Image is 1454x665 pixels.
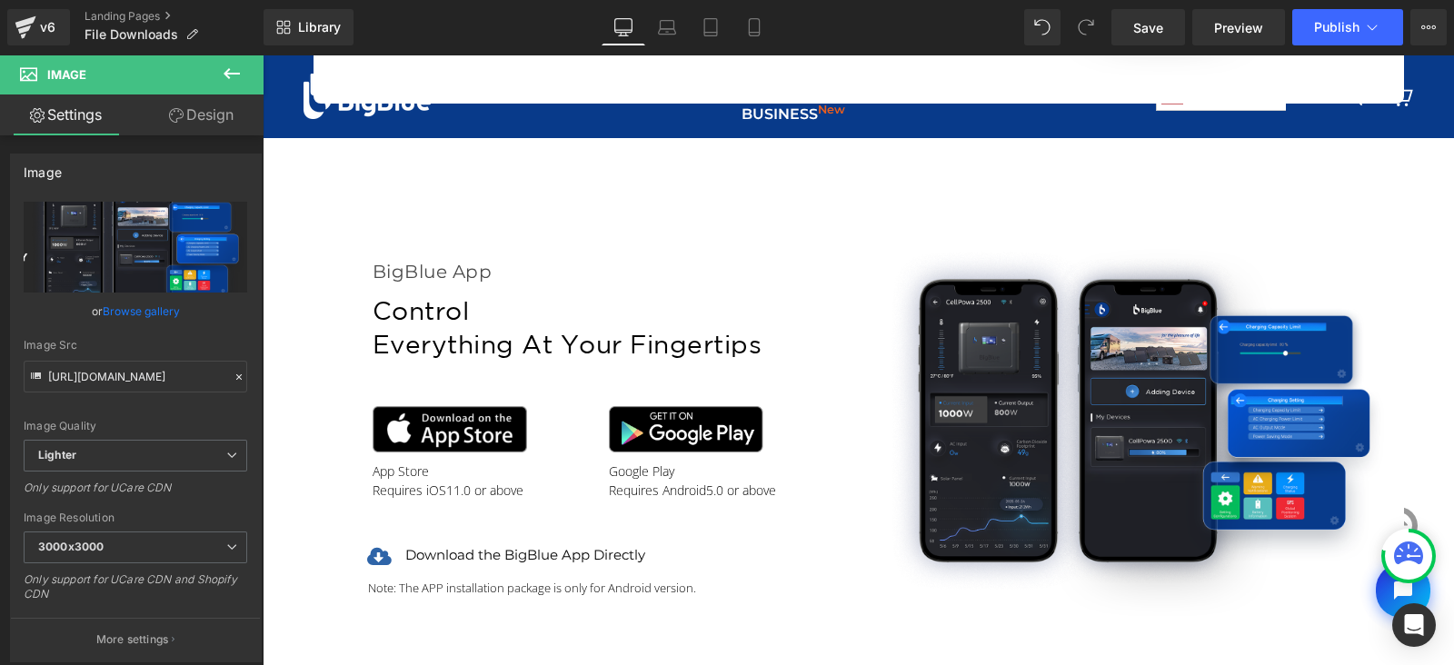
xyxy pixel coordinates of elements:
span: Publish [1314,20,1359,35]
a: New Library [264,9,354,45]
b: 3000x3000 [38,540,104,553]
span: Library [298,19,341,35]
span: Save [1133,18,1163,37]
button: Redo [1068,9,1104,45]
p: Google Play Requires Android5.0 or above [346,407,583,445]
a: Landing Pages [85,9,264,24]
b: Lighter [38,448,76,462]
div: or [24,302,247,321]
span: Preview [1214,18,1263,37]
a: Mobile [732,9,776,45]
div: Only support for UCare CDN and Shopify CDN [24,572,247,613]
a: Design [135,94,267,135]
p: More settings [96,631,169,648]
a: v6 [7,9,70,45]
span: Image [47,67,86,82]
button: More [1410,9,1447,45]
div: Open Intercom Messenger [1392,603,1436,647]
a: Preview [1192,9,1285,45]
a: Desktop [602,9,645,45]
button: Publish [1292,9,1403,45]
p: Control Everything At Your Fingertips [110,240,583,306]
a: Tablet [689,9,732,45]
button: Undo [1024,9,1061,45]
div: Image Src [24,339,247,352]
p: App Store Requires iOS11.0 or above [110,407,346,445]
a: Browse gallery [103,295,180,327]
a: Laptop [645,9,689,45]
span: File Downloads [85,27,178,42]
button: More settings [11,618,260,660]
div: Image Quality [24,420,247,432]
div: Image [24,154,62,180]
h1: Note: The APP installation package is only for Android version. [105,524,569,543]
div: Only support for UCare CDN [24,481,247,507]
div: v6 [36,15,59,39]
input: Link [24,361,247,392]
h1: BigBlue App [110,203,583,231]
iframe: Tidio Chat [1098,493,1183,579]
a: Download the BigBlue App Directly [143,491,383,509]
div: Image Resolution [24,511,247,524]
